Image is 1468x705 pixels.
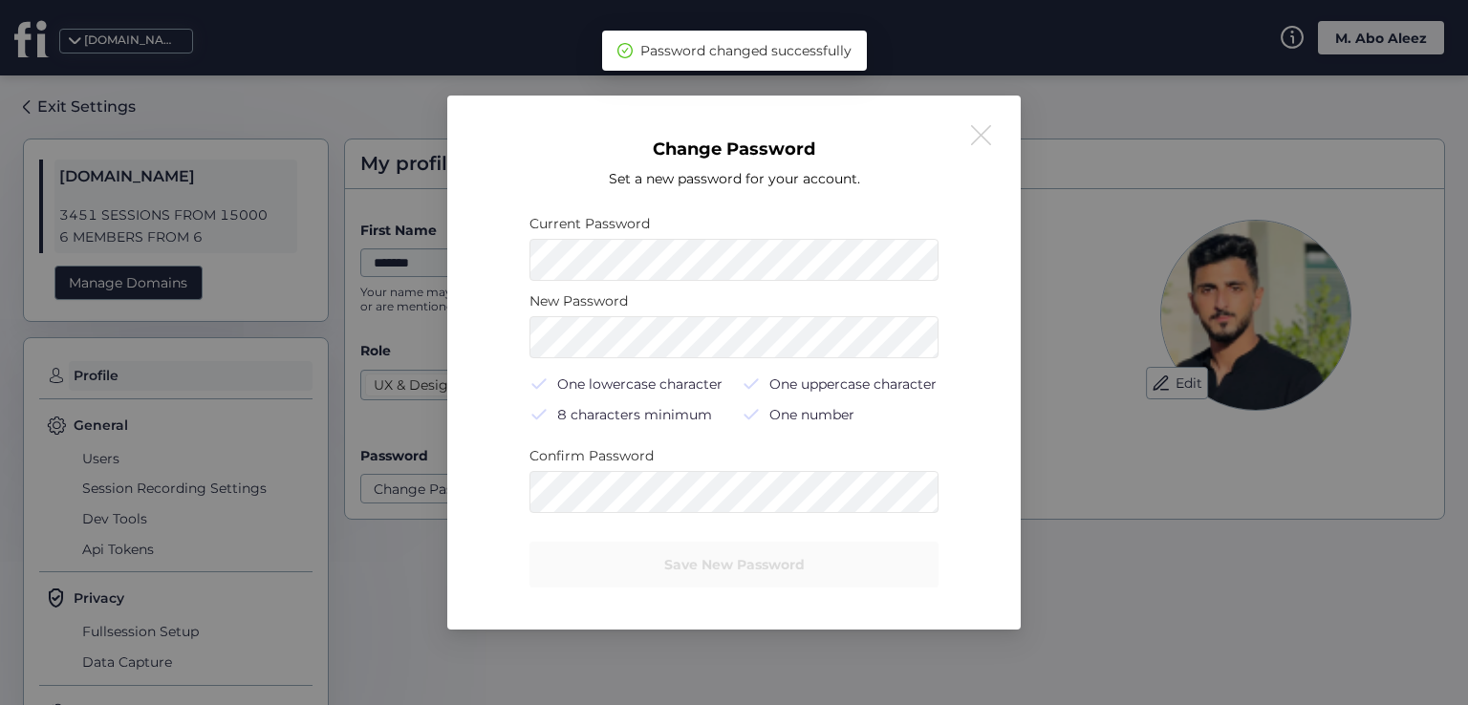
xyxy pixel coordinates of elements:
div: One lowercase character [557,373,723,395]
div: Change Password [653,138,815,160]
div: New Password [529,290,939,311]
button: Save New Password [529,542,939,587]
div: One uppercase character [769,373,937,395]
span: Password changed successfully [640,42,852,59]
div: Current Password [529,213,939,234]
div: 8 characters minimum [557,403,712,426]
div: Confirm Password [529,445,939,466]
div: One number [769,403,854,426]
div: Set a new password for your account. [609,167,860,190]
